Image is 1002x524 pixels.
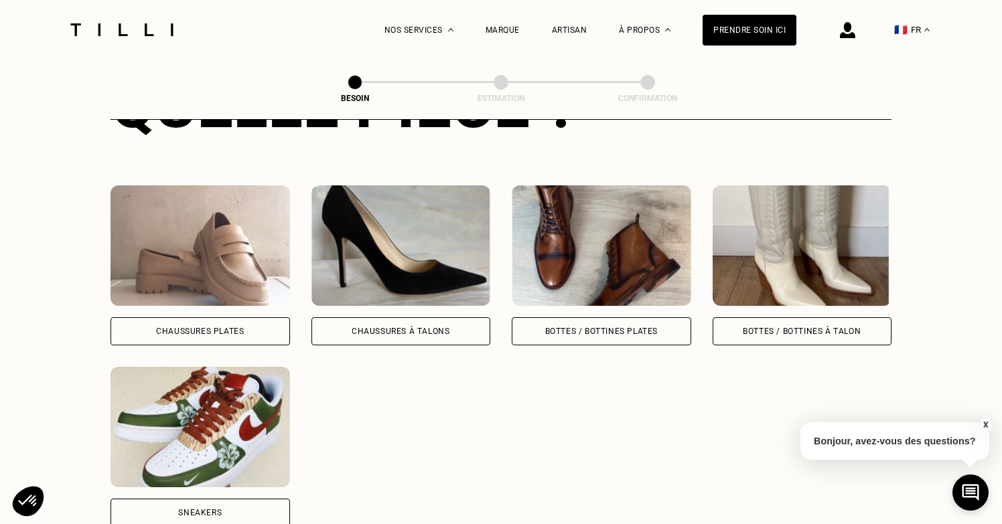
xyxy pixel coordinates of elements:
img: icône connexion [840,22,855,38]
div: Confirmation [581,94,715,103]
div: Besoin [288,94,422,103]
img: Tilli retouche votre Sneakers [111,367,290,487]
img: Tilli retouche votre Bottes / Bottines à talon [713,185,892,306]
span: 🇫🇷 [894,23,908,36]
img: Menu déroulant à propos [665,28,670,31]
div: Bottes / Bottines plates [545,327,658,335]
img: menu déroulant [924,28,930,31]
p: Bonjour, avez-vous des questions? [800,422,989,460]
a: Prendre soin ici [703,15,796,46]
img: Tilli retouche votre Chaussures à Talons [311,185,491,306]
a: Artisan [552,25,587,35]
img: Menu déroulant [448,28,453,31]
div: Estimation [434,94,568,103]
img: Tilli retouche votre Chaussures Plates [111,185,290,306]
a: Marque [486,25,520,35]
div: Bottes / Bottines à talon [743,327,861,335]
img: Logo du service de couturière Tilli [66,23,178,36]
div: Sneakers [178,509,222,517]
img: Tilli retouche votre Bottes / Bottines plates [512,185,691,306]
div: Chaussures à Talons [352,327,449,335]
div: Chaussures Plates [156,327,244,335]
button: X [979,418,992,432]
